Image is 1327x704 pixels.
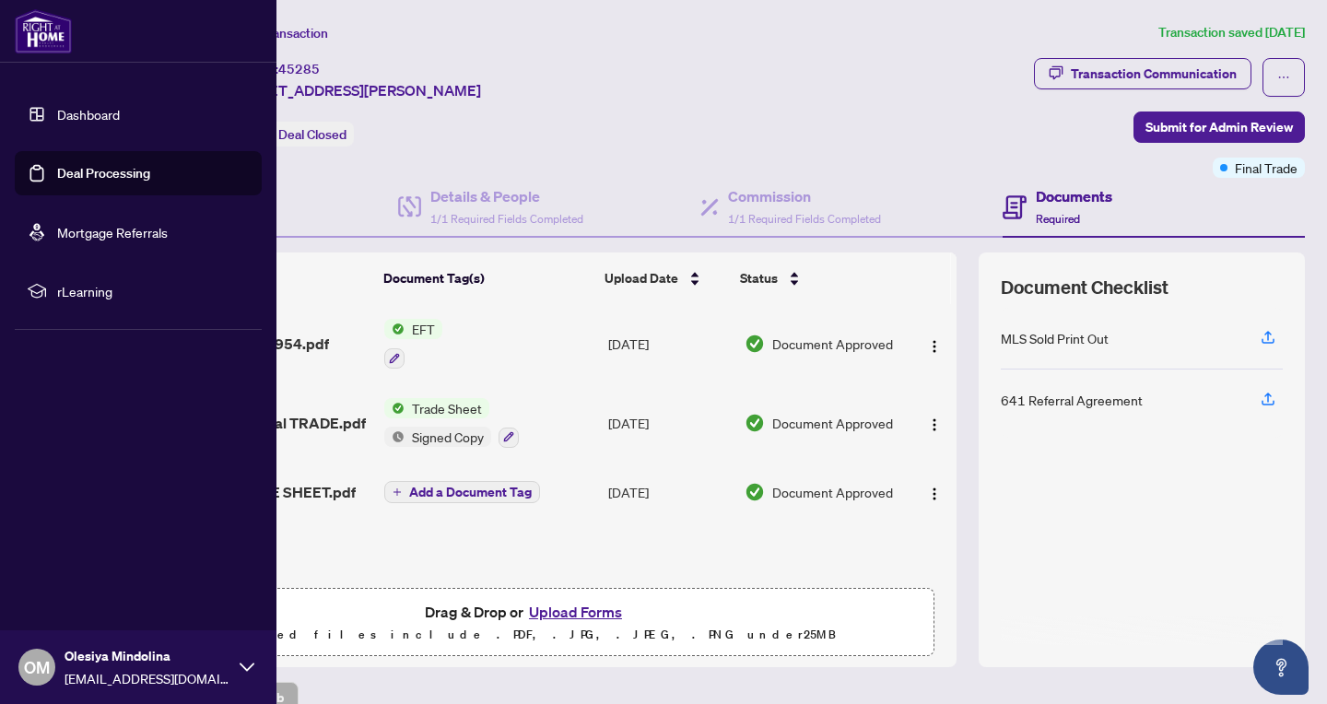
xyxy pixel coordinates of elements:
button: Status IconEFT [384,319,442,369]
span: Upload Date [605,268,678,288]
div: Transaction Communication [1071,59,1237,88]
button: Logo [920,477,949,507]
div: 641 Referral Agreement [1001,390,1143,410]
img: Document Status [745,334,765,354]
span: Document Approved [772,482,893,502]
button: Transaction Communication [1034,58,1251,89]
img: Status Icon [384,427,405,447]
span: Signed Copy [405,427,491,447]
img: Status Icon [384,319,405,339]
img: Logo [927,487,942,501]
span: [STREET_ADDRESS][PERSON_NAME] [229,79,481,101]
p: Supported files include .PDF, .JPG, .JPEG, .PNG under 25 MB [130,624,922,646]
button: Submit for Admin Review [1133,111,1305,143]
td: [DATE] [601,304,737,383]
button: Logo [920,329,949,358]
h4: Details & People [430,185,583,207]
img: Document Status [745,482,765,502]
span: Drag & Drop orUpload FormsSupported files include .PDF, .JPG, .JPEG, .PNG under25MB [119,589,934,657]
img: Logo [927,339,942,354]
img: Logo [927,417,942,432]
span: Add a Document Tag [409,486,532,499]
button: Status IconTrade SheetStatus IconSigned Copy [384,398,519,448]
div: Status: [229,122,354,147]
a: Deal Processing [57,165,150,182]
span: Deal Closed [278,126,346,143]
span: Document Checklist [1001,275,1168,300]
th: Upload Date [597,252,733,304]
button: Add a Document Tag [384,481,540,503]
img: Document Status [745,413,765,433]
span: Submit for Admin Review [1145,112,1293,142]
span: ellipsis [1277,71,1290,84]
span: Trade Sheet [405,398,489,418]
div: MLS Sold Print Out [1001,328,1109,348]
span: OM [24,654,50,680]
th: Document Tag(s) [376,252,598,304]
th: Status [733,252,902,304]
span: 1/1 Required Fields Completed [728,212,881,226]
a: Dashboard [57,106,120,123]
span: Final Trade [1235,158,1298,178]
img: logo [15,9,72,53]
span: Olesiya Mindolina [65,646,230,666]
span: View Transaction [229,25,328,41]
button: Add a Document Tag [384,480,540,504]
span: Status [740,268,778,288]
button: Upload Forms [523,600,628,624]
td: [DATE] [601,383,737,463]
span: Document Approved [772,334,893,354]
h4: Commission [728,185,881,207]
span: Required [1036,212,1080,226]
article: Transaction saved [DATE] [1158,22,1305,43]
td: [DATE] [601,463,737,522]
span: Drag & Drop or [425,600,628,624]
span: plus [393,487,402,497]
img: Status Icon [384,398,405,418]
span: 45285 [278,61,320,77]
span: [EMAIL_ADDRESS][DOMAIN_NAME] [65,668,230,688]
button: Open asap [1253,639,1309,695]
span: 1/1 Required Fields Completed [430,212,583,226]
span: Document Approved [772,413,893,433]
h4: Documents [1036,185,1112,207]
a: Mortgage Referrals [57,224,168,241]
span: rLearning [57,281,249,301]
button: Logo [920,408,949,438]
span: EFT [405,319,442,339]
